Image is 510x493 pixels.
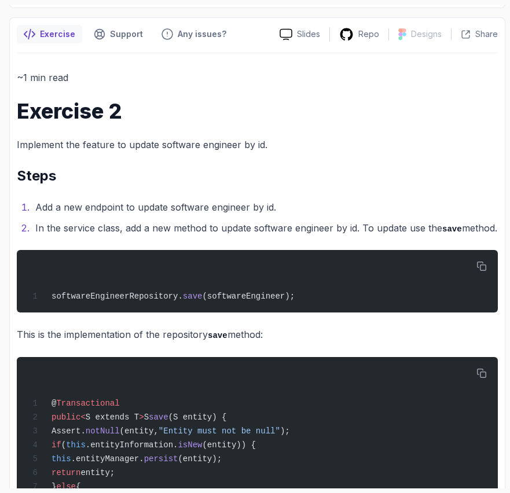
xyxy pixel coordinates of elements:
[86,413,139,422] span: S extends T
[40,28,75,40] p: Exercise
[80,468,115,477] span: entity;
[168,413,227,422] span: (S entity) {
[52,454,71,463] span: this
[475,28,498,40] p: Share
[202,292,295,301] span: (softwareEngineer);
[144,413,149,422] span: S
[32,220,498,237] li: In the service class, add a new method to update software engineer by id. To update use the method.
[32,199,498,215] li: Add a new endpoint to update software engineer by id.
[66,440,86,450] span: this
[87,25,150,43] button: Support button
[17,25,82,43] button: notes button
[56,482,76,491] span: else
[17,100,498,123] h1: Exercise 2
[86,440,178,450] span: .entityInformation.
[159,426,280,436] span: "Entity must not be null"
[120,426,159,436] span: (entity,
[61,440,66,450] span: (
[330,27,388,42] a: Repo
[442,225,462,234] code: save
[202,440,255,450] span: (entity)) {
[297,28,320,40] p: Slides
[411,28,442,40] p: Designs
[178,454,222,463] span: (entity);
[76,482,80,491] span: {
[280,426,290,436] span: );
[144,454,178,463] span: persist
[52,399,56,408] span: @
[451,28,498,40] button: Share
[270,28,329,41] a: Slides
[178,28,226,40] p: Any issues?
[17,137,498,153] p: Implement the feature to update software engineer by id.
[17,69,498,86] p: ~1 min read
[139,413,144,422] span: >
[52,482,56,491] span: }
[71,454,144,463] span: .entityManager.
[56,399,119,408] span: Transactional
[52,468,80,477] span: return
[178,440,202,450] span: isNew
[183,292,203,301] span: save
[208,331,228,340] code: save
[17,326,498,343] p: This is the implementation of the repository method:
[52,292,183,301] span: softwareEngineerRepository.
[17,167,498,185] h2: Steps
[110,28,143,40] p: Support
[52,426,86,436] span: Assert.
[52,413,80,422] span: public
[358,28,379,40] p: Repo
[86,426,120,436] span: notNull
[80,413,85,422] span: <
[149,413,168,422] span: save
[52,440,61,450] span: if
[155,25,233,43] button: Feedback button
